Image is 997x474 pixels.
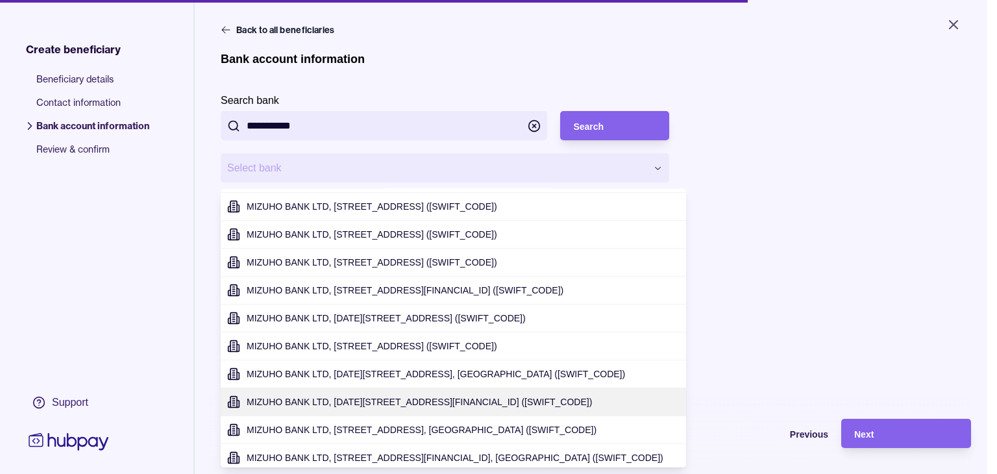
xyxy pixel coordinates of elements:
[854,429,874,440] span: Next
[247,201,497,212] span: MIZUHO BANK LTD, [STREET_ADDRESS] ([SWIFT_CODE])
[247,285,563,295] span: MIZUHO BANK LTD, [STREET_ADDRESS][FINANCIAL_ID] ([SWIFT_CODE])
[247,257,497,268] span: MIZUHO BANK LTD, [STREET_ADDRESS] ([SWIFT_CODE])
[247,313,526,323] span: MIZUHO BANK LTD, [DATE][STREET_ADDRESS] ([SWIFT_CODE])
[247,397,592,407] span: MIZUHO BANK LTD, [DATE][STREET_ADDRESS][FINANCIAL_ID] ([SWIFT_CODE])
[247,229,497,240] span: MIZUHO BANK LTD, [STREET_ADDRESS] ([SWIFT_CODE])
[247,425,597,435] span: MIZUHO BANK LTD, [STREET_ADDRESS], [GEOGRAPHIC_DATA] ([SWIFT_CODE])
[247,369,625,379] span: MIZUHO BANK LTD, [DATE][STREET_ADDRESS], [GEOGRAPHIC_DATA] ([SWIFT_CODE])
[790,429,828,440] span: Previous
[247,341,497,351] span: MIZUHO BANK LTD, [STREET_ADDRESS] ([SWIFT_CODE])
[247,453,663,463] span: MIZUHO BANK LTD, [STREET_ADDRESS][FINANCIAL_ID], [GEOGRAPHIC_DATA] ([SWIFT_CODE])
